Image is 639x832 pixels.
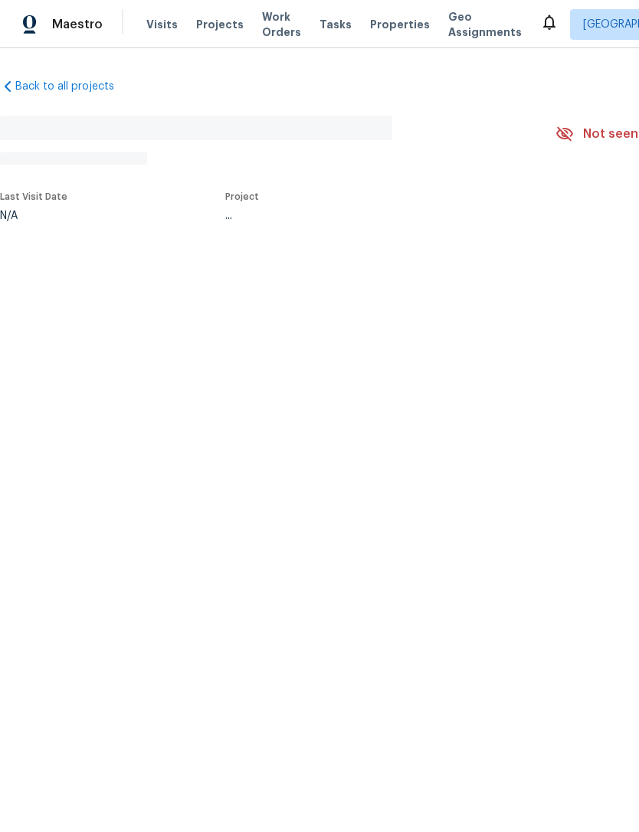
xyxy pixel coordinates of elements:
[262,9,301,40] span: Work Orders
[225,192,259,201] span: Project
[52,17,103,32] span: Maestro
[196,17,244,32] span: Projects
[319,19,352,30] span: Tasks
[448,9,522,40] span: Geo Assignments
[370,17,430,32] span: Properties
[146,17,178,32] span: Visits
[225,210,519,221] div: ...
